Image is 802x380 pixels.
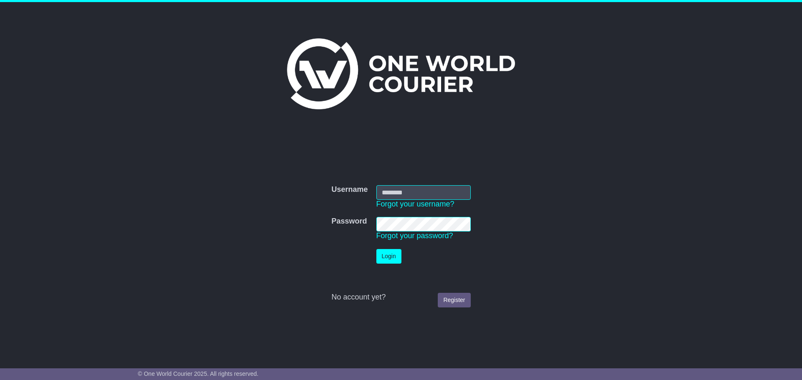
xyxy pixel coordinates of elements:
img: One World [287,38,515,109]
div: No account yet? [331,293,470,302]
a: Forgot your username? [376,200,454,208]
a: Register [438,293,470,307]
label: Password [331,217,367,226]
label: Username [331,185,368,194]
span: © One World Courier 2025. All rights reserved. [138,370,259,377]
a: Forgot your password? [376,232,453,240]
button: Login [376,249,401,264]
